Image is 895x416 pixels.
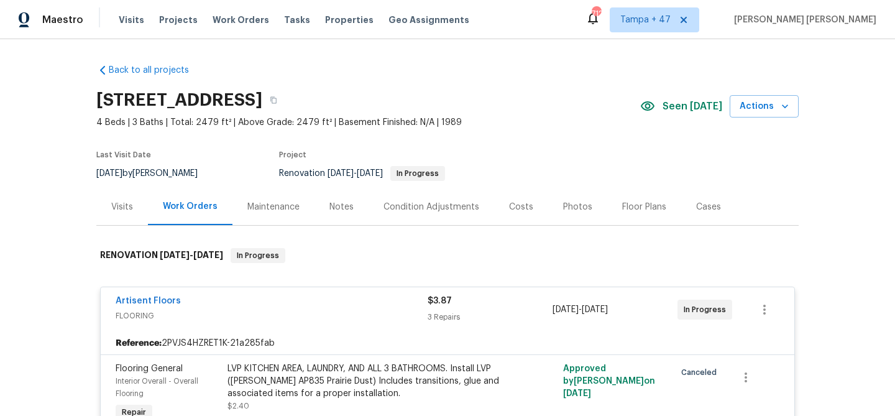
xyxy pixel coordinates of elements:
[740,99,789,114] span: Actions
[116,310,428,322] span: FLOORING
[582,305,608,314] span: [DATE]
[227,402,249,410] span: $2.40
[328,169,354,178] span: [DATE]
[279,151,306,159] span: Project
[116,337,162,349] b: Reference:
[428,311,553,323] div: 3 Repairs
[96,64,216,76] a: Back to all projects
[553,305,579,314] span: [DATE]
[563,201,592,213] div: Photos
[96,94,262,106] h2: [STREET_ADDRESS]
[96,169,122,178] span: [DATE]
[428,297,452,305] span: $3.87
[227,363,500,400] div: LVP KITCHEN AREA, LAUNDRY, AND ALL 3 BATHROOMS. Install LVP ([PERSON_NAME] AP835 Prairie Dust) In...
[563,389,591,398] span: [DATE]
[96,116,640,129] span: 4 Beds | 3 Baths | Total: 2479 ft² | Above Grade: 2479 ft² | Basement Finished: N/A | 1989
[96,236,799,275] div: RENOVATION [DATE]-[DATE]In Progress
[247,201,300,213] div: Maintenance
[329,201,354,213] div: Notes
[100,248,223,263] h6: RENOVATION
[729,14,876,26] span: [PERSON_NAME] [PERSON_NAME]
[383,201,479,213] div: Condition Adjustments
[563,364,655,398] span: Approved by [PERSON_NAME] on
[592,7,600,20] div: 712
[111,201,133,213] div: Visits
[262,89,285,111] button: Copy Address
[392,170,444,177] span: In Progress
[684,303,731,316] span: In Progress
[622,201,666,213] div: Floor Plans
[696,201,721,213] div: Cases
[96,151,151,159] span: Last Visit Date
[284,16,310,24] span: Tasks
[193,251,223,259] span: [DATE]
[101,332,794,354] div: 2PVJS4HZRET1K-21a285fab
[116,297,181,305] a: Artisent Floors
[160,251,223,259] span: -
[119,14,144,26] span: Visits
[160,251,190,259] span: [DATE]
[163,200,218,213] div: Work Orders
[116,377,198,397] span: Interior Overall - Overall Flooring
[509,201,533,213] div: Costs
[96,166,213,181] div: by [PERSON_NAME]
[328,169,383,178] span: -
[553,303,608,316] span: -
[325,14,374,26] span: Properties
[116,364,183,373] span: Flooring General
[159,14,198,26] span: Projects
[620,14,671,26] span: Tampa + 47
[42,14,83,26] span: Maestro
[357,169,383,178] span: [DATE]
[730,95,799,118] button: Actions
[213,14,269,26] span: Work Orders
[232,249,284,262] span: In Progress
[663,100,722,113] span: Seen [DATE]
[279,169,445,178] span: Renovation
[388,14,469,26] span: Geo Assignments
[681,366,722,379] span: Canceled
